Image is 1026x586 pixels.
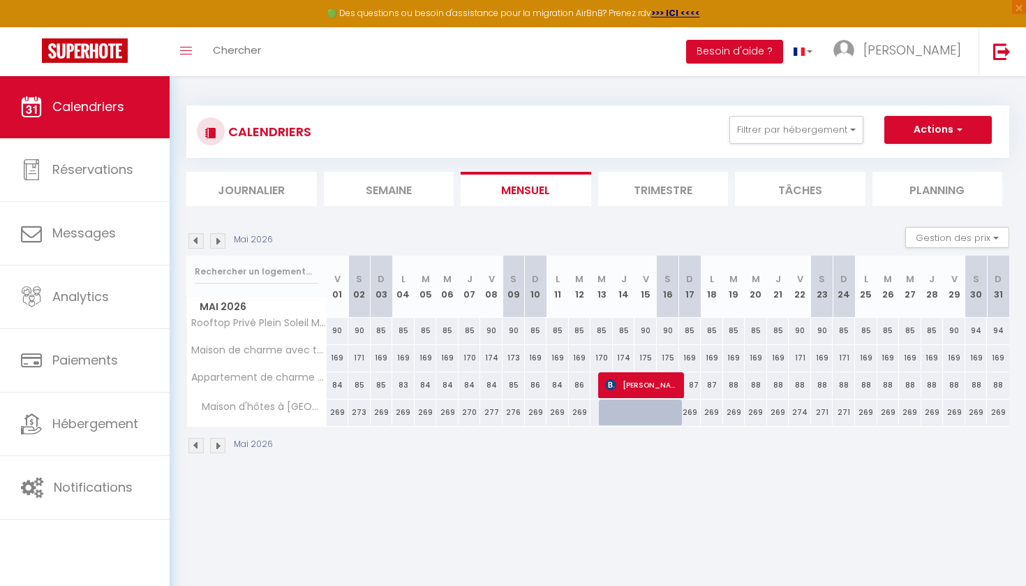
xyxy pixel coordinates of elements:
[52,415,138,432] span: Hébergement
[443,272,452,286] abbr: M
[327,256,349,318] th: 01
[833,40,854,61] img: ...
[921,318,944,344] div: 85
[657,256,679,318] th: 16
[590,345,613,371] div: 170
[467,272,473,286] abbr: J
[401,272,406,286] abbr: L
[767,345,789,371] div: 169
[378,272,385,286] abbr: D
[597,272,606,286] abbr: M
[929,272,935,286] abbr: J
[657,345,679,371] div: 175
[995,272,1002,286] abbr: D
[503,345,525,371] div: 173
[634,345,657,371] div: 175
[723,400,745,425] div: 269
[811,256,833,318] th: 23
[569,345,591,371] div: 169
[371,256,393,318] th: 03
[195,259,318,284] input: Rechercher un logement...
[811,372,833,398] div: 88
[943,256,965,318] th: 29
[899,318,921,344] div: 85
[547,372,569,398] div: 84
[436,400,459,425] div: 269
[525,256,547,318] th: 10
[213,43,261,57] span: Chercher
[459,400,481,425] div: 270
[348,345,371,371] div: 171
[855,372,877,398] div: 88
[710,272,714,286] abbr: L
[613,318,635,344] div: 85
[547,400,569,425] div: 269
[189,372,329,383] span: Appartement de charme à [PERSON_NAME]
[863,41,961,59] span: [PERSON_NAME]
[503,372,525,398] div: 85
[598,172,729,206] li: Trimestre
[877,318,900,344] div: 85
[855,256,877,318] th: 25
[884,116,992,144] button: Actions
[965,256,988,318] th: 30
[525,372,547,398] div: 86
[189,318,329,328] span: Rooftop Privé Plein Soleil Mer Plage Port
[679,256,701,318] th: 17
[189,400,329,415] span: Maison d'hôtes à [GEOGRAPHIC_DATA]
[348,318,371,344] div: 90
[855,345,877,371] div: 169
[569,256,591,318] th: 12
[621,272,627,286] abbr: J
[872,172,1003,206] li: Planning
[348,372,371,398] div: 85
[855,318,877,344] div: 85
[877,345,900,371] div: 169
[334,272,341,286] abbr: V
[327,400,349,425] div: 269
[569,318,591,344] div: 85
[679,318,701,344] div: 85
[833,256,855,318] th: 24
[735,172,865,206] li: Tâches
[480,345,503,371] div: 174
[906,272,914,286] abbr: M
[775,272,781,286] abbr: J
[789,345,811,371] div: 171
[686,272,693,286] abbr: D
[745,256,767,318] th: 20
[701,372,723,398] div: 87
[202,27,272,76] a: Chercher
[590,256,613,318] th: 13
[52,224,116,242] span: Messages
[52,161,133,178] span: Réservations
[899,400,921,425] div: 269
[392,256,415,318] th: 04
[436,345,459,371] div: 169
[905,227,1009,248] button: Gestion des prix
[657,318,679,344] div: 90
[225,116,311,147] h3: CALENDRIERS
[651,7,700,19] a: >>> ICI <<<<
[436,318,459,344] div: 85
[371,318,393,344] div: 85
[686,40,783,64] button: Besoin d'aide ?
[348,400,371,425] div: 273
[943,372,965,398] div: 88
[480,400,503,425] div: 277
[819,272,825,286] abbr: S
[547,318,569,344] div: 85
[392,400,415,425] div: 269
[459,256,481,318] th: 07
[547,345,569,371] div: 169
[234,438,273,451] p: Mai 2026
[613,256,635,318] th: 14
[327,345,349,371] div: 169
[54,478,133,496] span: Notifications
[392,345,415,371] div: 169
[324,172,454,206] li: Semaine
[459,345,481,371] div: 170
[823,27,979,76] a: ... [PERSON_NAME]
[921,256,944,318] th: 28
